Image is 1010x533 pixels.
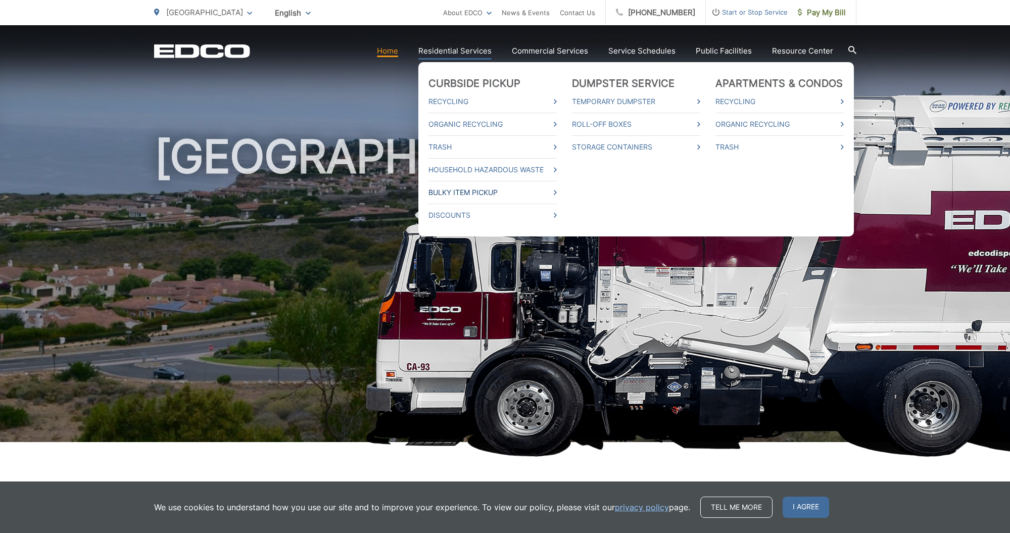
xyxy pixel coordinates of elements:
[572,141,700,153] a: Storage Containers
[428,141,557,153] a: Trash
[267,4,318,22] span: English
[560,7,595,19] a: Contact Us
[572,95,700,108] a: Temporary Dumpster
[443,7,492,19] a: About EDCO
[428,186,557,199] a: Bulky Item Pickup
[166,8,243,17] span: [GEOGRAPHIC_DATA]
[154,44,250,58] a: EDCD logo. Return to the homepage.
[154,131,856,451] h1: [GEOGRAPHIC_DATA]
[715,118,844,130] a: Organic Recycling
[572,77,675,89] a: Dumpster Service
[377,45,398,57] a: Home
[428,77,521,89] a: Curbside Pickup
[615,501,669,513] a: privacy policy
[512,45,588,57] a: Commercial Services
[428,118,557,130] a: Organic Recycling
[608,45,676,57] a: Service Schedules
[418,45,492,57] a: Residential Services
[428,209,557,221] a: Discounts
[572,118,700,130] a: Roll-Off Boxes
[428,164,557,176] a: Household Hazardous Waste
[798,7,846,19] span: Pay My Bill
[715,141,844,153] a: Trash
[700,497,773,518] a: Tell me more
[715,77,843,89] a: Apartments & Condos
[783,497,829,518] span: I agree
[502,7,550,19] a: News & Events
[715,95,844,108] a: Recycling
[772,45,833,57] a: Resource Center
[428,95,557,108] a: Recycling
[696,45,752,57] a: Public Facilities
[154,501,690,513] p: We use cookies to understand how you use our site and to improve your experience. To view our pol...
